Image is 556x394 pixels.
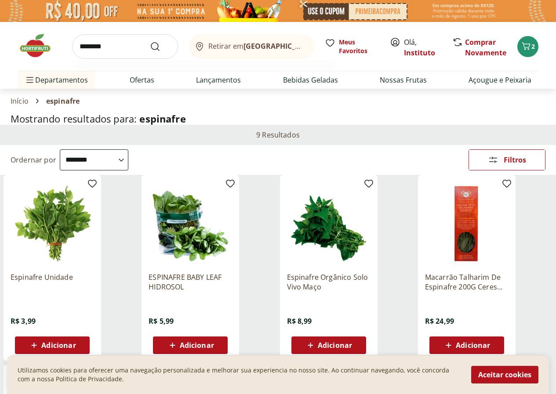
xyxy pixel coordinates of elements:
[456,342,490,349] span: Adicionar
[425,316,454,326] span: R$ 24,99
[72,34,178,59] input: search
[404,37,443,58] span: Olá,
[149,272,232,292] a: ESPINAFRE BABY LEAF HIDROSOL
[287,182,371,265] img: Espinafre Orgânico Solo Vivo Maço
[339,38,379,55] span: Meus Favoritos
[41,342,76,349] span: Adicionar
[189,34,314,59] button: Retirar em[GEOGRAPHIC_DATA]/[GEOGRAPHIC_DATA]
[11,113,545,124] h1: Mostrando resultados para:
[150,41,171,52] button: Submit Search
[25,69,35,90] button: Menu
[471,366,538,383] button: Aceitar cookies
[15,336,90,354] button: Adicionar
[429,336,504,354] button: Adicionar
[425,182,509,265] img: Macarrão Talharim De Espinafre 200G Ceres Brasil
[196,75,241,85] a: Lançamentos
[291,336,366,354] button: Adicionar
[11,182,94,265] img: Espinafre Unidade
[531,42,535,51] span: 2
[46,97,80,105] span: espinafre
[243,41,392,51] b: [GEOGRAPHIC_DATA]/[GEOGRAPHIC_DATA]
[11,272,94,292] a: Espinafre Unidade
[139,112,185,125] span: espinafre
[465,37,506,58] a: Comprar Novamente
[404,48,435,58] a: Instituto
[425,272,509,292] a: Macarrão Talharim De Espinafre 200G Ceres [GEOGRAPHIC_DATA]
[504,156,526,163] span: Filtros
[318,342,352,349] span: Adicionar
[18,33,62,59] img: Hortifruti
[283,75,338,85] a: Bebidas Geladas
[153,336,228,354] button: Adicionar
[380,75,427,85] a: Nossas Frutas
[517,36,538,57] button: Carrinho
[149,182,232,265] img: ESPINAFRE BABY LEAF HIDROSOL
[18,366,461,383] p: Utilizamos cookies para oferecer uma navegação personalizada e melhorar sua experiencia no nosso ...
[180,342,214,349] span: Adicionar
[256,130,300,140] h2: 9 Resultados
[149,316,174,326] span: R$ 5,99
[469,75,531,85] a: Açougue e Peixaria
[11,316,36,326] span: R$ 3,99
[287,316,312,326] span: R$ 8,99
[488,155,498,165] svg: Abrir Filtros
[208,42,305,50] span: Retirar em
[11,97,29,105] a: Início
[469,149,545,170] button: Filtros
[25,69,88,90] span: Departamentos
[325,38,379,55] a: Meus Favoritos
[287,272,371,292] a: Espinafre Orgânico Solo Vivo Maço
[130,75,154,85] a: Ofertas
[11,155,56,165] label: Ordernar por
